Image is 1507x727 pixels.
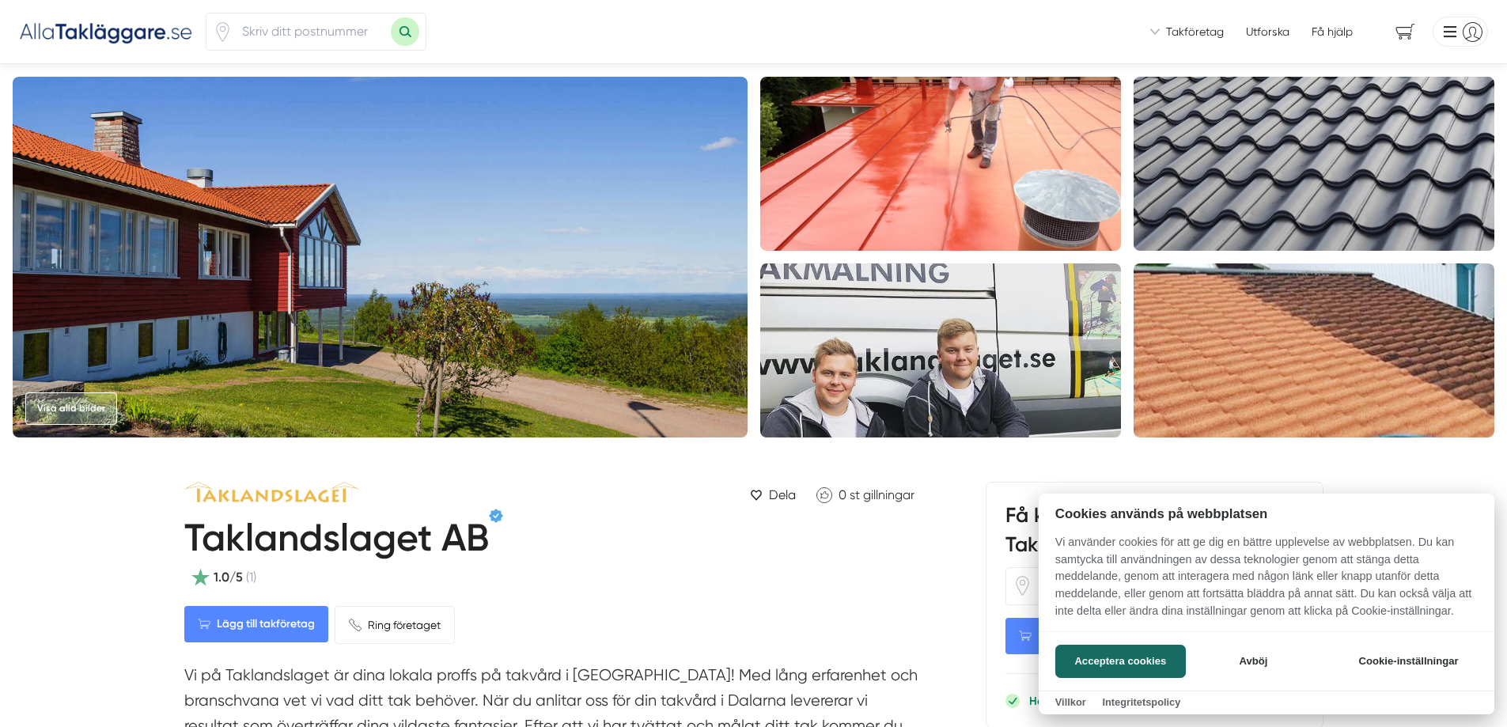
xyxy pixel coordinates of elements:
h2: Cookies används på webbplatsen [1039,506,1494,521]
button: Cookie-inställningar [1339,645,1478,678]
button: Acceptera cookies [1055,645,1186,678]
button: Avböj [1191,645,1316,678]
a: Integritetspolicy [1102,696,1180,708]
a: Villkor [1055,696,1086,708]
p: Vi använder cookies för att ge dig en bättre upplevelse av webbplatsen. Du kan samtycka till anvä... [1039,534,1494,630]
